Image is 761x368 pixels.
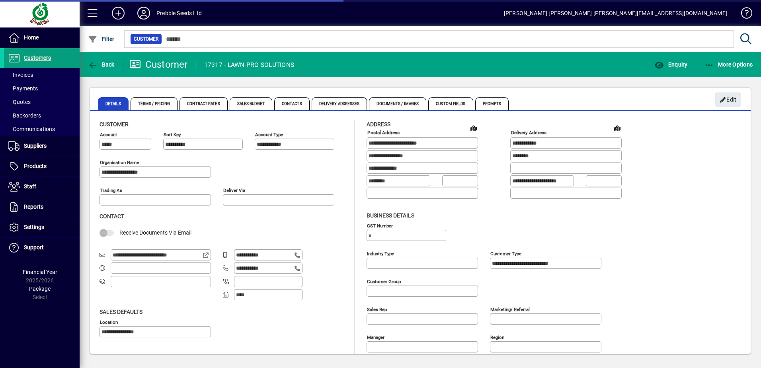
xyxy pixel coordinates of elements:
[4,68,80,82] a: Invoices
[8,85,38,92] span: Payments
[8,112,41,119] span: Backorders
[367,121,390,127] span: Address
[4,217,80,237] a: Settings
[475,97,509,110] span: Prompts
[4,136,80,156] a: Suppliers
[4,109,80,122] a: Backorders
[156,7,202,20] div: Prebble Seeds Ltd
[8,126,55,132] span: Communications
[255,132,283,137] mat-label: Account Type
[367,278,401,284] mat-label: Customer group
[652,57,689,72] button: Enquiry
[4,28,80,48] a: Home
[735,2,751,27] a: Knowledge Base
[100,132,117,137] mat-label: Account
[702,57,755,72] button: More Options
[105,6,131,20] button: Add
[24,204,43,210] span: Reports
[24,244,44,251] span: Support
[134,35,158,43] span: Customer
[119,229,191,236] span: Receive Documents Via Email
[4,157,80,176] a: Products
[611,121,624,134] a: View on map
[131,6,156,20] button: Profile
[24,224,44,230] span: Settings
[24,183,36,190] span: Staff
[4,95,80,109] a: Quotes
[428,97,473,110] span: Custom Fields
[23,269,57,275] span: Financial Year
[367,306,387,312] mat-label: Sales rep
[369,97,426,110] span: Documents / Images
[490,306,530,312] mat-label: Marketing/ Referral
[180,97,227,110] span: Contract Rates
[8,72,33,78] span: Invoices
[4,197,80,217] a: Reports
[223,188,245,193] mat-label: Deliver via
[100,121,129,127] span: Customer
[80,57,123,72] app-page-header-button: Back
[24,163,47,169] span: Products
[504,7,727,20] div: [PERSON_NAME] [PERSON_NAME] [PERSON_NAME][EMAIL_ADDRESS][DOMAIN_NAME]
[24,55,51,61] span: Customers
[367,334,384,340] mat-label: Manager
[24,143,47,149] span: Suppliers
[4,238,80,258] a: Support
[100,213,124,219] span: Contact
[204,59,295,71] div: 17317 - LAWN-PRO SOLUTIONS
[8,99,31,105] span: Quotes
[367,223,393,228] mat-label: GST Number
[4,82,80,95] a: Payments
[230,97,272,110] span: Sales Budget
[100,319,118,325] mat-label: Location
[98,97,129,110] span: Details
[164,132,181,137] mat-label: Sort key
[654,61,687,68] span: Enquiry
[86,32,117,46] button: Filter
[131,97,178,110] span: Terms / Pricing
[715,92,741,107] button: Edit
[100,188,122,193] mat-label: Trading as
[312,97,367,110] span: Delivery Addresses
[86,57,117,72] button: Back
[4,122,80,136] a: Communications
[720,93,737,106] span: Edit
[274,97,310,110] span: Contacts
[100,309,142,315] span: Sales defaults
[367,212,414,219] span: Business details
[704,61,753,68] span: More Options
[24,34,39,41] span: Home
[29,286,51,292] span: Package
[367,251,394,256] mat-label: Industry type
[490,251,521,256] mat-label: Customer type
[88,36,115,42] span: Filter
[467,121,480,134] a: View on map
[88,61,115,68] span: Back
[490,334,504,340] mat-label: Region
[4,177,80,197] a: Staff
[100,160,139,165] mat-label: Organisation name
[129,58,188,71] div: Customer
